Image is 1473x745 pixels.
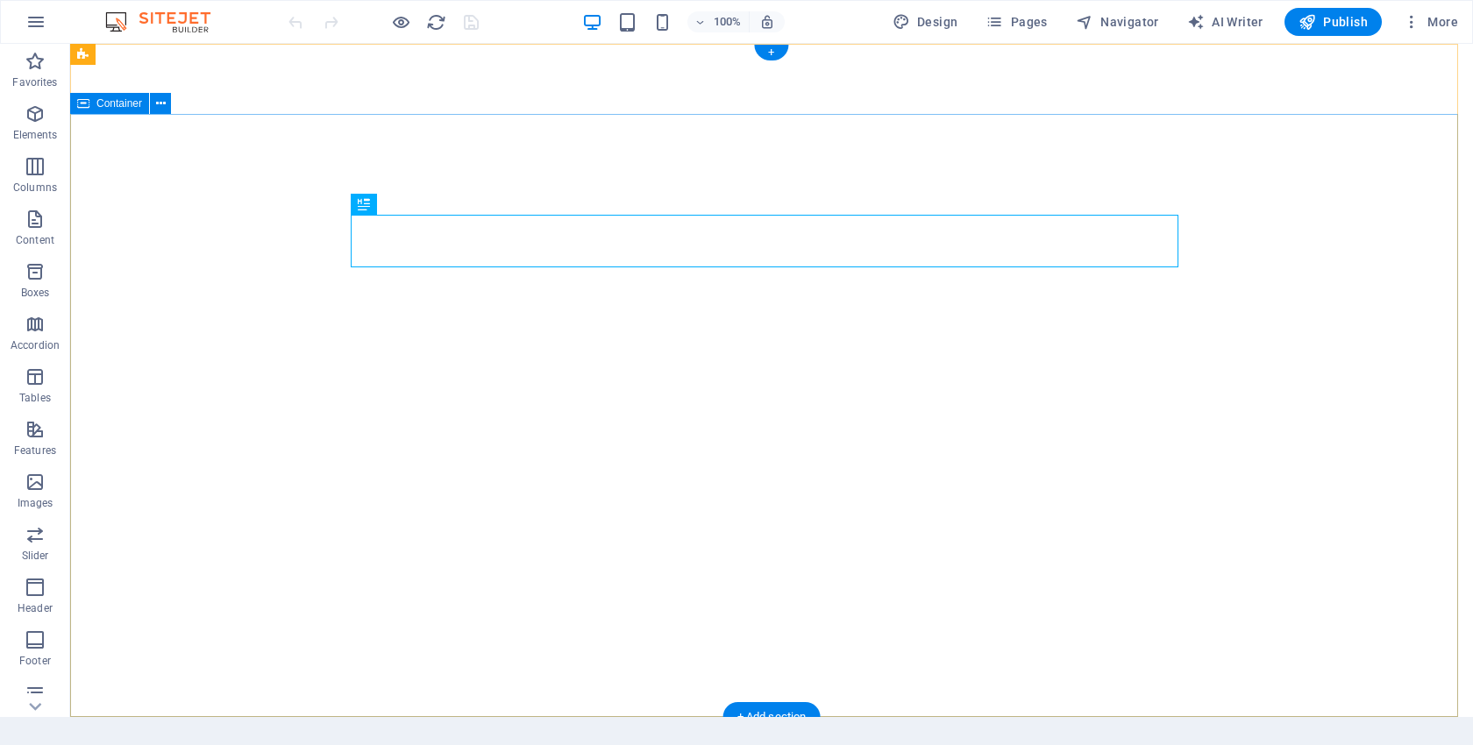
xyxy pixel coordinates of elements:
button: reload [425,11,446,32]
button: Design [886,8,965,36]
span: AI Writer [1187,13,1263,31]
h6: 100% [714,11,742,32]
p: Features [14,443,56,458]
p: Favorites [12,75,57,89]
div: Design (Ctrl+Alt+Y) [886,8,965,36]
button: 100% [687,11,750,32]
button: AI Writer [1180,8,1270,36]
p: Boxes [21,286,50,300]
button: Pages [978,8,1054,36]
p: Header [18,601,53,615]
i: Reload page [426,12,446,32]
div: + [754,45,788,60]
span: Navigator [1076,13,1159,31]
button: Click here to leave preview mode and continue editing [390,11,411,32]
span: Publish [1299,13,1368,31]
button: Navigator [1069,8,1166,36]
button: More [1396,8,1465,36]
p: Content [16,233,54,247]
span: More [1403,13,1458,31]
p: Accordion [11,338,60,352]
div: + Add section [723,702,821,732]
p: Slider [22,549,49,563]
span: Design [893,13,958,31]
span: Pages [986,13,1047,31]
span: Container [96,98,142,109]
p: Images [18,496,53,510]
i: On resize automatically adjust zoom level to fit chosen device. [759,14,775,30]
button: Publish [1284,8,1382,36]
p: Elements [13,128,58,142]
p: Tables [19,391,51,405]
p: Footer [19,654,51,668]
p: Columns [13,181,57,195]
img: Editor Logo [101,11,232,32]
